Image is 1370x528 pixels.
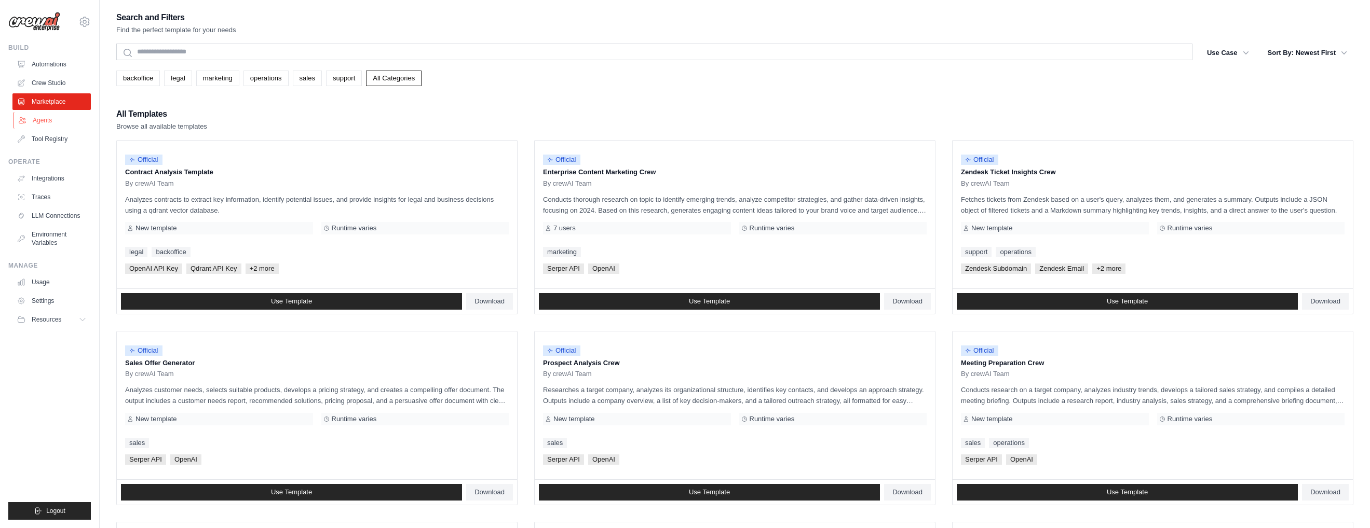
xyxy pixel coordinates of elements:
[466,293,513,310] a: Download
[539,293,880,310] a: Use Template
[961,263,1031,274] span: Zendesk Subdomain
[1107,488,1148,496] span: Use Template
[543,194,927,216] p: Conducts thorough research on topic to identify emerging trends, analyze competitor strategies, a...
[125,438,149,448] a: sales
[588,454,619,465] span: OpenAI
[271,488,312,496] span: Use Template
[553,415,594,423] span: New template
[121,293,462,310] a: Use Template
[971,224,1012,232] span: New template
[8,44,91,52] div: Build
[892,297,923,305] span: Download
[1035,263,1088,274] span: Zendesk Email
[116,121,207,132] p: Browse all available templates
[125,247,147,257] a: legal
[1107,297,1148,305] span: Use Template
[884,293,931,310] a: Download
[466,484,513,501] a: Download
[196,71,239,86] a: marketing
[689,488,730,496] span: Use Template
[125,263,182,274] span: OpenAI API Key
[1201,44,1255,62] button: Use Case
[125,454,166,465] span: Serper API
[12,131,91,147] a: Tool Registry
[553,224,576,232] span: 7 users
[12,56,91,73] a: Automations
[332,415,377,423] span: Runtime varies
[1310,488,1340,496] span: Download
[543,358,927,368] p: Prospect Analysis Crew
[125,345,162,356] span: Official
[543,370,592,378] span: By crewAI Team
[366,71,422,86] a: All Categories
[116,71,160,86] a: backoffice
[1310,297,1340,305] span: Download
[474,297,505,305] span: Download
[243,71,289,86] a: operations
[326,71,362,86] a: support
[125,194,509,216] p: Analyzes contracts to extract key information, identify potential issues, and provide insights fo...
[1092,263,1125,274] span: +2 more
[116,107,207,121] h2: All Templates
[961,454,1002,465] span: Serper API
[474,488,505,496] span: Download
[12,226,91,251] a: Environment Variables
[164,71,192,86] a: legal
[1168,415,1213,423] span: Runtime varies
[961,155,998,165] span: Official
[543,179,592,188] span: By crewAI Team
[246,263,279,274] span: +2 more
[13,112,92,129] a: Agents
[8,261,91,270] div: Manage
[8,502,91,520] button: Logout
[125,370,174,378] span: By crewAI Team
[12,293,91,309] a: Settings
[892,488,923,496] span: Download
[135,224,177,232] span: New template
[32,315,61,324] span: Resources
[116,25,236,35] p: Find the perfect template for your needs
[961,247,992,257] a: support
[12,274,91,290] a: Usage
[750,224,795,232] span: Runtime varies
[961,370,1010,378] span: By crewAI Team
[1302,484,1349,501] a: Download
[961,179,1010,188] span: By crewAI Team
[971,415,1012,423] span: New template
[884,484,931,501] a: Download
[12,170,91,187] a: Integrations
[961,345,998,356] span: Official
[961,384,1345,406] p: Conducts research on a target company, analyzes industry trends, develops a tailored sales strate...
[46,507,65,515] span: Logout
[543,155,580,165] span: Official
[750,415,795,423] span: Runtime varies
[121,484,462,501] a: Use Template
[125,155,162,165] span: Official
[135,415,177,423] span: New template
[12,207,91,224] a: LLM Connections
[543,438,567,448] a: sales
[689,297,730,305] span: Use Template
[543,263,584,274] span: Serper API
[8,158,91,166] div: Operate
[989,438,1029,448] a: operations
[543,454,584,465] span: Serper API
[12,189,91,205] a: Traces
[543,247,581,257] a: marketing
[152,247,190,257] a: backoffice
[961,167,1345,177] p: Zendesk Ticket Insights Crew
[116,10,236,25] h2: Search and Filters
[12,75,91,91] a: Crew Studio
[957,293,1298,310] a: Use Template
[961,194,1345,216] p: Fetches tickets from Zendesk based on a user's query, analyzes them, and generates a summary. Out...
[8,12,60,32] img: Logo
[961,438,985,448] a: sales
[961,358,1345,368] p: Meeting Preparation Crew
[543,384,927,406] p: Researches a target company, analyzes its organizational structure, identifies key contacts, and ...
[543,167,927,177] p: Enterprise Content Marketing Crew
[170,454,201,465] span: OpenAI
[12,311,91,328] button: Resources
[125,358,509,368] p: Sales Offer Generator
[186,263,241,274] span: Qdrant API Key
[1006,454,1037,465] span: OpenAI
